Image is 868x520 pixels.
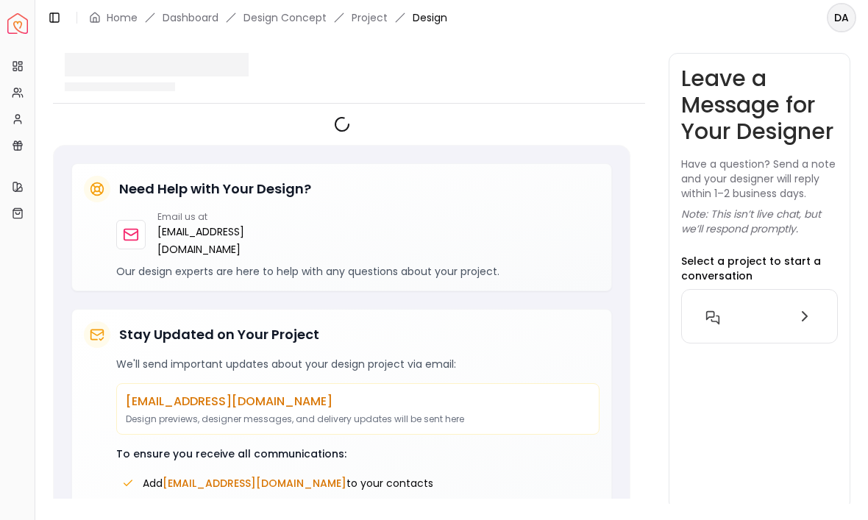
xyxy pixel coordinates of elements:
[243,10,327,25] li: Design Concept
[681,254,838,283] p: Select a project to start a conversation
[827,3,856,32] button: DA
[157,223,244,258] a: [EMAIL_ADDRESS][DOMAIN_NAME]
[157,211,244,223] p: Email us at
[89,10,447,25] nav: breadcrumb
[143,476,433,491] span: Add to your contacts
[828,4,855,31] span: DA
[126,393,590,410] p: [EMAIL_ADDRESS][DOMAIN_NAME]
[119,179,311,199] h5: Need Help with Your Design?
[119,324,319,345] h5: Stay Updated on Your Project
[681,65,838,145] h3: Leave a Message for Your Designer
[116,264,600,279] p: Our design experts are here to help with any questions about your project.
[7,13,28,34] a: Spacejoy
[126,413,590,425] p: Design previews, designer messages, and delivery updates will be sent here
[7,13,28,34] img: Spacejoy Logo
[116,446,600,461] p: To ensure you receive all communications:
[107,10,138,25] a: Home
[163,10,218,25] a: Dashboard
[352,10,388,25] a: Project
[681,207,838,236] p: Note: This isn’t live chat, but we’ll respond promptly.
[681,157,838,201] p: Have a question? Send a note and your designer will reply within 1–2 business days.
[163,476,346,491] span: [EMAIL_ADDRESS][DOMAIN_NAME]
[116,357,600,371] p: We'll send important updates about your design project via email:
[413,10,447,25] span: Design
